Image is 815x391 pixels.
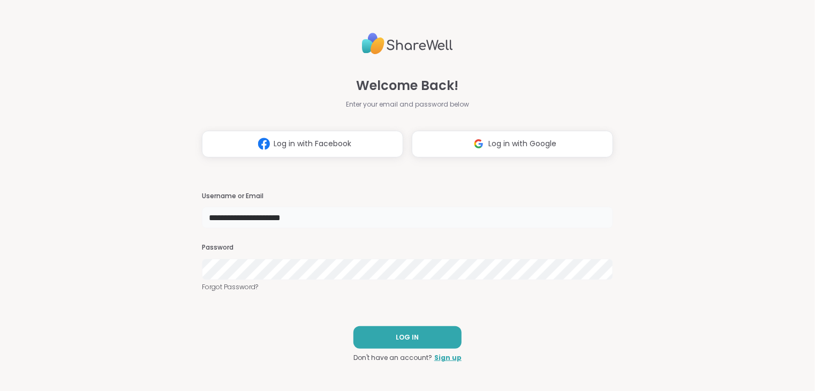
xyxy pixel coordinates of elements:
h3: Password [202,243,613,252]
span: Log in with Google [489,138,557,149]
span: LOG IN [396,333,419,342]
span: Welcome Back! [357,76,459,95]
span: Log in with Facebook [274,138,352,149]
button: Log in with Facebook [202,131,403,157]
span: Don't have an account? [353,353,432,363]
img: ShareWell Logomark [254,134,274,154]
img: ShareWell Logo [362,28,453,59]
img: ShareWell Logomark [469,134,489,154]
a: Sign up [434,353,462,363]
button: Log in with Google [412,131,613,157]
span: Enter your email and password below [346,100,469,109]
a: Forgot Password? [202,282,613,292]
button: LOG IN [353,326,462,349]
h3: Username or Email [202,192,613,201]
